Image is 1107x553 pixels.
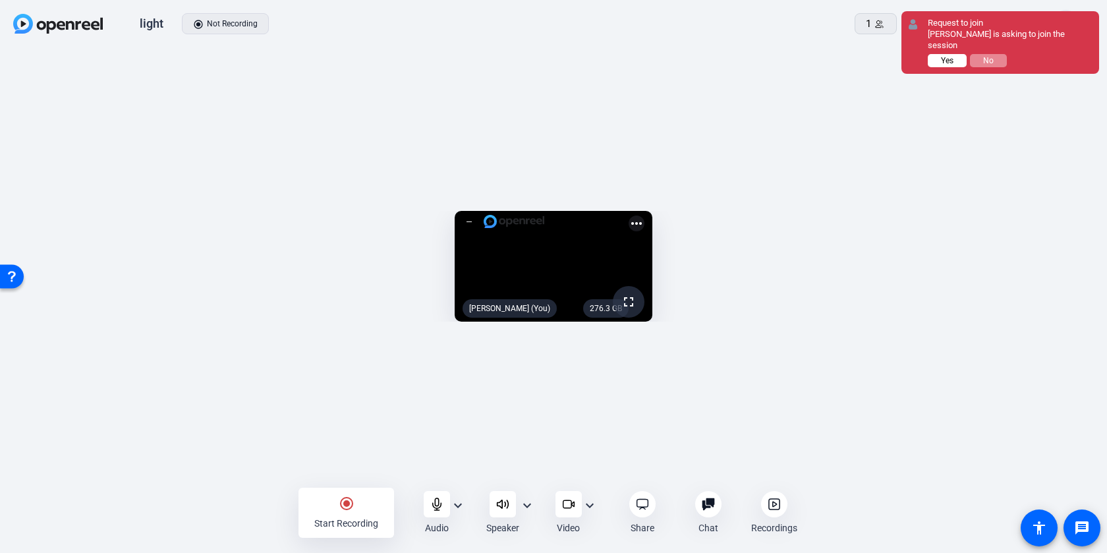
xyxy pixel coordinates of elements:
div: Audio [425,521,449,535]
div: Video [557,521,580,535]
div: JS [1054,10,1078,38]
span: 1 [866,16,871,32]
button: Yes [928,54,967,67]
img: logo [484,215,544,228]
div: Share [631,521,654,535]
div: Recordings [751,521,797,535]
div: Speaker [486,521,519,535]
div: light [140,16,163,32]
mat-icon: expand_more [519,498,535,513]
mat-icon: message [1074,520,1090,536]
div: Start Recording [314,517,378,530]
button: 1 [855,13,897,34]
mat-icon: expand_more [582,498,598,513]
div: [PERSON_NAME] is asking to join the session [928,29,1093,51]
img: OpenReel logo [13,14,103,34]
div: [PERSON_NAME] (You) [463,299,557,318]
span: Yes [941,56,953,65]
mat-icon: expand_more [450,498,466,513]
mat-icon: accessibility [1031,520,1047,536]
button: No [970,54,1007,67]
div: Chat [698,521,718,535]
mat-icon: radio_button_checked [339,496,355,511]
div: 276.3 GB [583,299,629,318]
mat-icon: fullscreen [621,294,637,310]
span: No [983,56,994,65]
mat-icon: more_horiz [629,216,644,231]
div: Request to join [928,18,1093,29]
